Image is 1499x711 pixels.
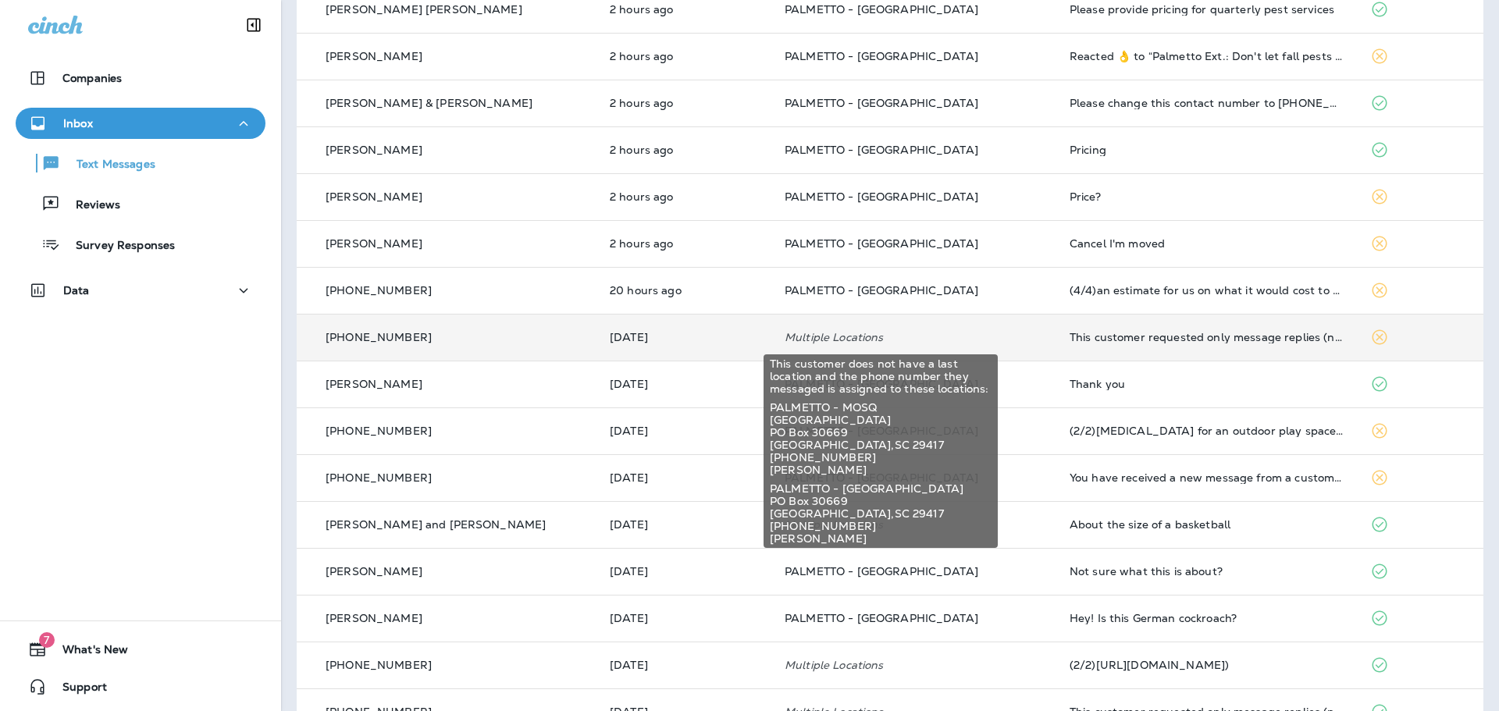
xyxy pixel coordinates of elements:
div: Please provide pricing for quarterly pest services [1070,3,1345,16]
span: PO Box 30669 [770,495,992,507]
p: [PERSON_NAME] [326,237,422,250]
span: PALMETTO - [GEOGRAPHIC_DATA] [785,283,978,297]
span: PALMETTO - [GEOGRAPHIC_DATA] [770,482,992,495]
span: PALMETTO - [GEOGRAPHIC_DATA] [785,190,978,204]
p: [PERSON_NAME] [PERSON_NAME] [326,3,522,16]
div: This customer requested only message replies (no calls). Reply here or respond via your LSA dashb... [1070,331,1345,343]
p: Reviews [60,198,120,213]
p: Companies [62,72,122,84]
span: [PHONE_NUMBER] [326,424,432,438]
span: Support [47,681,107,699]
span: [GEOGRAPHIC_DATA] , SC 29417 [770,507,992,520]
div: Thank you [1070,378,1345,390]
p: [PERSON_NAME] [326,50,422,62]
p: Sep 17, 2025 11:19 AM [610,425,760,437]
p: [PERSON_NAME] [326,612,422,624]
p: Sep 17, 2025 08:41 AM [610,518,760,531]
span: [PHONE_NUMBER] [326,283,432,297]
button: Data [16,275,265,306]
div: Price? [1070,190,1345,203]
p: Sep 15, 2025 03:32 PM [610,659,760,671]
p: Sep 18, 2025 10:25 AM [610,190,760,203]
p: [PERSON_NAME] [326,378,422,390]
div: Hey! Is this German cockroach? [1070,612,1345,624]
div: (4/4)an estimate for us on what it would cost to have that done? Thanks so much! Tina Byers Tina.... [1070,284,1345,297]
span: [PHONE_NUMBER] [326,330,432,344]
p: Sep 18, 2025 10:33 AM [610,144,760,156]
span: 7 [39,632,55,648]
div: Reacted 👌 to “Palmetto Ext.: Don't let fall pests crash your season! Our Quarterly Pest Control b... [1070,50,1345,62]
span: PALMETTO - [GEOGRAPHIC_DATA] [785,236,978,251]
p: [PERSON_NAME] and [PERSON_NAME] [326,518,546,531]
p: Data [63,284,90,297]
button: Companies [16,62,265,94]
span: [PHONE_NUMBER] [326,471,432,485]
button: Collapse Sidebar [232,9,276,41]
span: [PHONE_NUMBER] [326,658,432,672]
div: (2/2)https://g.co/homeservices/avYkc) [1070,659,1345,671]
span: What's New [47,643,128,662]
button: Inbox [16,108,265,139]
span: PALMETTO - [GEOGRAPHIC_DATA] [785,611,978,625]
p: [PERSON_NAME] [326,144,422,156]
span: PALMETTO - [GEOGRAPHIC_DATA] [785,49,978,63]
p: Multiple Locations [785,331,1045,343]
span: PO Box 30669 [770,426,992,439]
span: PALMETTO - MOSQ [GEOGRAPHIC_DATA] [770,401,992,426]
span: Please change this contact number to [PHONE_NUMBER]. Thank you. [1070,96,1450,110]
button: Support [16,671,265,702]
button: Survey Responses [16,228,265,261]
p: Sep 17, 2025 11:49 AM [610,378,760,390]
span: PALMETTO - [GEOGRAPHIC_DATA] [785,96,978,110]
span: [PHONE_NUMBER] [770,451,992,464]
div: About the size of a basketball [1070,518,1345,531]
span: [PERSON_NAME] [770,532,992,545]
p: Sep 17, 2025 12:57 PM [610,331,760,343]
div: Cancel I'm moved [1070,237,1345,250]
button: 7What's New [16,634,265,665]
span: PALMETTO - [GEOGRAPHIC_DATA] [785,143,978,157]
p: Survey Responses [60,239,175,254]
p: Sep 17, 2025 10:28 AM [610,471,760,484]
p: [PERSON_NAME] [326,565,422,578]
p: Multiple Locations [785,659,1045,671]
p: Sep 18, 2025 10:57 AM [610,50,760,62]
p: Sep 18, 2025 10:53 AM [610,97,760,109]
span: [PHONE_NUMBER] [770,520,992,532]
button: Text Messages [16,147,265,180]
button: Reviews [16,187,265,220]
p: Sep 18, 2025 10:18 AM [610,237,760,250]
span: [GEOGRAPHIC_DATA] , SC 29417 [770,439,992,451]
p: Text Messages [61,158,155,172]
span: PALMETTO - [GEOGRAPHIC_DATA] [785,2,978,16]
p: Sep 17, 2025 04:19 PM [610,284,760,297]
div: You have received a new message from a customer via Google Local Services Ads. Customer Name: , S... [1070,471,1345,484]
span: This customer does not have a last location and the phone number they messaged is assigned to the... [770,357,992,395]
div: Please change this contact number to 8042400181. Thank you. [1070,97,1345,109]
div: (2/2)mosquito control for an outdoor play space for kids. Contact Julie at 8437616420. Located in... [1070,425,1345,437]
span: PALMETTO - [GEOGRAPHIC_DATA] [785,564,978,578]
p: [PERSON_NAME] [326,190,422,203]
p: Sep 16, 2025 09:13 PM [610,565,760,578]
p: Sep 18, 2025 11:00 AM [610,3,760,16]
div: Not sure what this is about? [1070,565,1345,578]
p: [PERSON_NAME] & [PERSON_NAME] [326,97,532,109]
p: Inbox [63,117,93,130]
p: Sep 15, 2025 03:53 PM [610,612,760,624]
span: [PERSON_NAME] [770,464,992,476]
div: Pricing [1070,144,1345,156]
